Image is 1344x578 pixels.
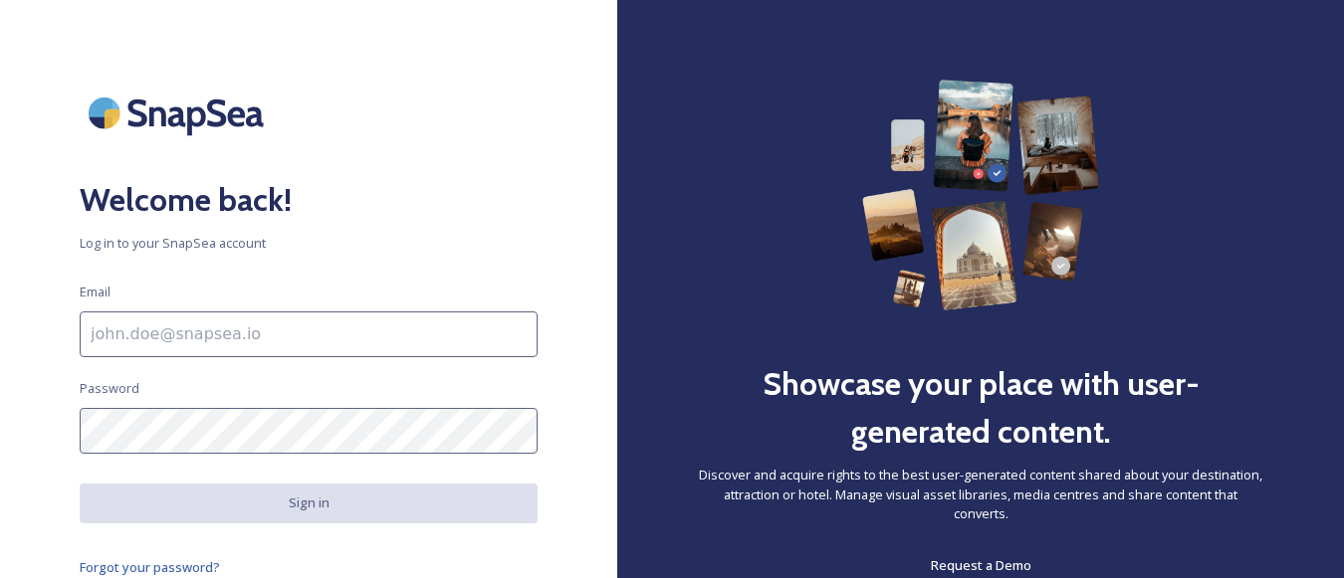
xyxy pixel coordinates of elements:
span: Forgot your password? [80,558,220,576]
span: Discover and acquire rights to the best user-generated content shared about your destination, att... [697,466,1264,523]
a: Request a Demo [931,553,1031,577]
button: Sign in [80,483,538,522]
img: 63b42ca75bacad526042e722_Group%20154-p-800.png [862,80,1098,310]
span: Log in to your SnapSea account [80,234,538,253]
span: Request a Demo [931,556,1031,574]
img: SnapSea Logo [80,80,279,146]
h2: Showcase your place with user-generated content. [697,360,1264,456]
span: Email [80,283,111,301]
h2: Welcome back! [80,176,538,224]
input: john.doe@snapsea.io [80,311,538,357]
span: Password [80,379,139,398]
